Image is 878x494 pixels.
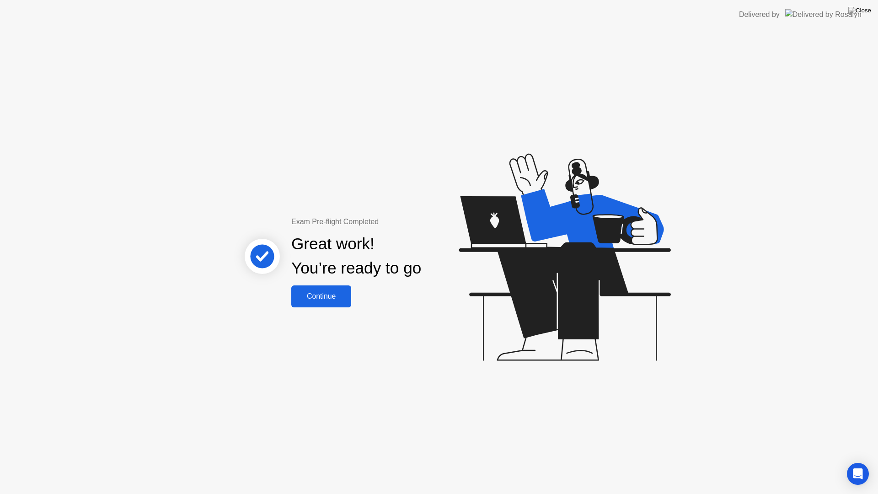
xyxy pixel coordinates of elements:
button: Continue [291,285,351,307]
div: Open Intercom Messenger [847,463,869,485]
img: Delivered by Rosalyn [785,9,862,20]
div: Great work! You’re ready to go [291,232,421,280]
div: Continue [294,292,348,301]
div: Delivered by [739,9,780,20]
div: Exam Pre-flight Completed [291,216,480,227]
img: Close [848,7,871,14]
